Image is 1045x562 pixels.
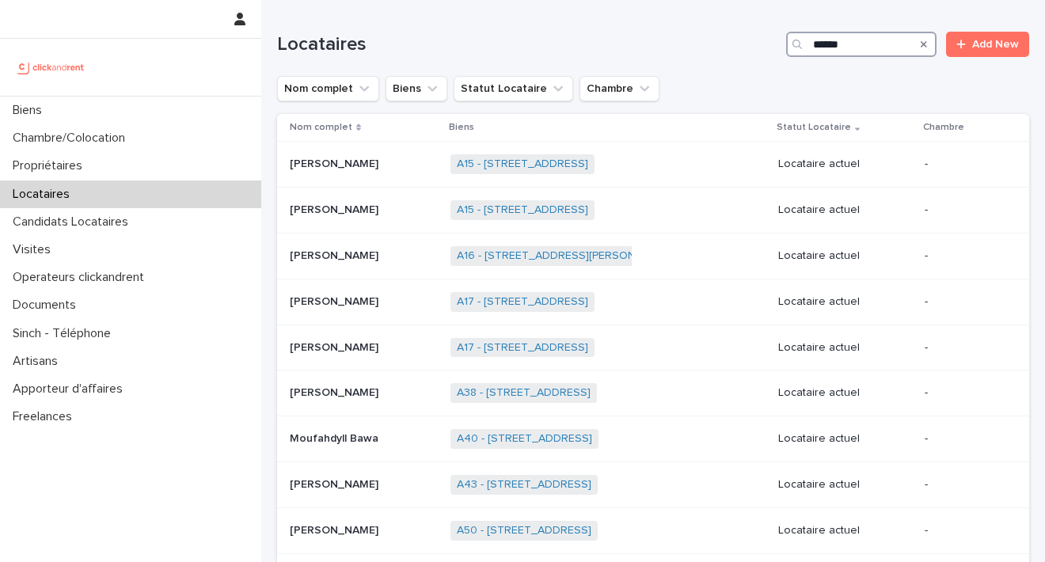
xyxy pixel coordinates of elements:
[786,32,937,57] input: Search
[925,524,1004,537] p: -
[457,478,591,492] a: A43 - [STREET_ADDRESS]
[778,386,912,400] p: Locataire actuel
[449,119,474,136] p: Biens
[277,33,780,56] h1: Locataires
[277,325,1029,370] tr: [PERSON_NAME][PERSON_NAME] A17 - [STREET_ADDRESS] Locataire actuel-
[925,249,1004,263] p: -
[290,475,382,492] p: [PERSON_NAME]
[6,131,138,146] p: Chambre/Colocation
[457,341,588,355] a: A17 - [STREET_ADDRESS]
[925,158,1004,171] p: -
[277,279,1029,325] tr: [PERSON_NAME][PERSON_NAME] A17 - [STREET_ADDRESS] Locataire actuel-
[946,32,1029,57] a: Add New
[6,158,95,173] p: Propriétaires
[277,416,1029,462] tr: Moufahdyll BawaMoufahdyll Bawa A40 - [STREET_ADDRESS] Locataire actuel-
[290,521,382,537] p: [PERSON_NAME]
[277,233,1029,279] tr: [PERSON_NAME][PERSON_NAME] A16 - [STREET_ADDRESS][PERSON_NAME] Locataire actuel-
[6,409,85,424] p: Freelances
[6,187,82,202] p: Locataires
[6,326,123,341] p: Sinch - Téléphone
[290,154,382,171] p: [PERSON_NAME]
[277,461,1029,507] tr: [PERSON_NAME][PERSON_NAME] A43 - [STREET_ADDRESS] Locataire actuel-
[457,295,588,309] a: A17 - [STREET_ADDRESS]
[777,119,851,136] p: Statut Locataire
[925,341,1004,355] p: -
[277,142,1029,188] tr: [PERSON_NAME][PERSON_NAME] A15 - [STREET_ADDRESS] Locataire actuel-
[923,119,964,136] p: Chambre
[778,203,912,217] p: Locataire actuel
[277,507,1029,553] tr: [PERSON_NAME][PERSON_NAME] A50 - [STREET_ADDRESS] Locataire actuel-
[778,249,912,263] p: Locataire actuel
[290,338,382,355] p: [PERSON_NAME]
[277,370,1029,416] tr: [PERSON_NAME][PERSON_NAME] A38 - [STREET_ADDRESS] Locataire actuel-
[457,386,591,400] a: A38 - [STREET_ADDRESS]
[6,382,135,397] p: Apporteur d'affaires
[6,270,157,285] p: Operateurs clickandrent
[457,158,588,171] a: A15 - [STREET_ADDRESS]
[457,524,591,537] a: A50 - [STREET_ADDRESS]
[386,76,447,101] button: Biens
[778,524,912,537] p: Locataire actuel
[457,432,592,446] a: A40 - [STREET_ADDRESS]
[778,432,912,446] p: Locataire actuel
[290,429,382,446] p: Moufahdyll Bawa
[290,200,382,217] p: [PERSON_NAME]
[6,242,63,257] p: Visites
[778,295,912,309] p: Locataire actuel
[454,76,573,101] button: Statut Locataire
[925,386,1004,400] p: -
[290,246,382,263] p: [PERSON_NAME]
[925,203,1004,217] p: -
[6,215,141,230] p: Candidats Locataires
[277,76,379,101] button: Nom complet
[13,51,89,83] img: UCB0brd3T0yccxBKYDjQ
[6,103,55,118] p: Biens
[277,188,1029,234] tr: [PERSON_NAME][PERSON_NAME] A15 - [STREET_ADDRESS] Locataire actuel-
[778,341,912,355] p: Locataire actuel
[972,39,1019,50] span: Add New
[579,76,659,101] button: Chambre
[290,292,382,309] p: [PERSON_NAME]
[925,478,1004,492] p: -
[457,203,588,217] a: A15 - [STREET_ADDRESS]
[457,249,675,263] a: A16 - [STREET_ADDRESS][PERSON_NAME]
[290,119,352,136] p: Nom complet
[778,478,912,492] p: Locataire actuel
[6,354,70,369] p: Artisans
[925,432,1004,446] p: -
[6,298,89,313] p: Documents
[778,158,912,171] p: Locataire actuel
[290,383,382,400] p: [PERSON_NAME]
[925,295,1004,309] p: -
